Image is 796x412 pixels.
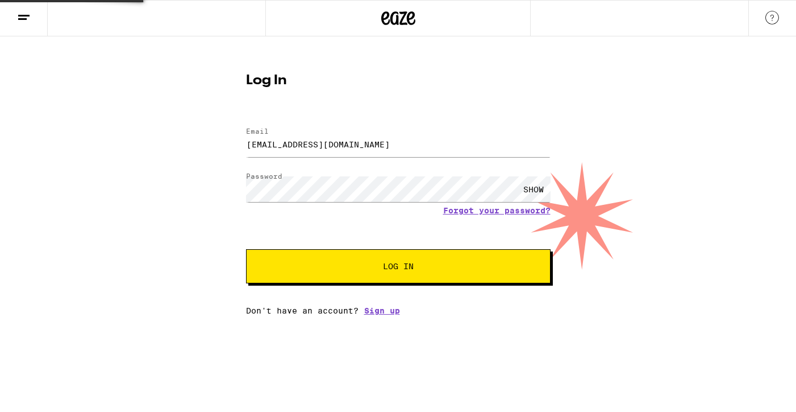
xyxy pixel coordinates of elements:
a: Forgot your password? [443,206,551,215]
button: Log In [246,249,551,283]
input: Email [246,131,551,157]
a: Sign up [364,306,400,315]
span: Log In [383,262,414,270]
label: Email [246,127,269,135]
div: Don't have an account? [246,306,551,315]
label: Password [246,172,282,180]
div: SHOW [516,176,551,202]
h1: Log In [246,74,551,88]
